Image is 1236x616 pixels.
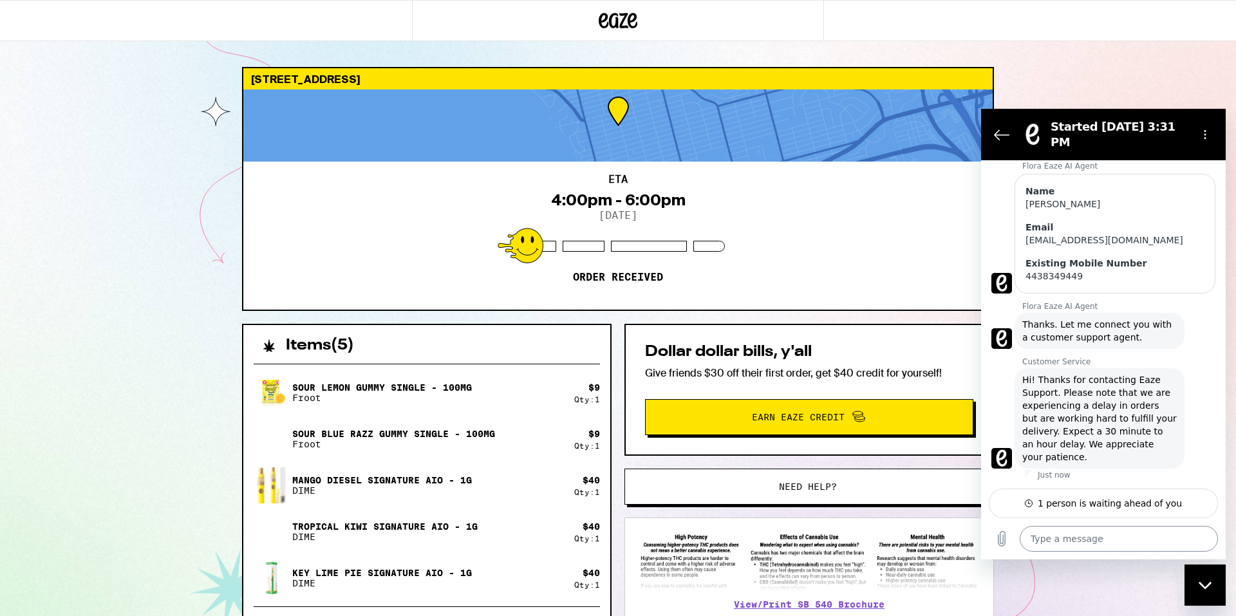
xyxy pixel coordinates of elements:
[624,469,991,505] button: Need help?
[599,209,637,221] p: [DATE]
[574,442,600,450] div: Qty: 1
[779,482,837,491] span: Need help?
[292,578,472,588] p: DIME
[292,568,472,578] p: Key Lime Pie Signature AIO - 1g
[583,521,600,532] div: $ 40
[254,453,290,518] img: Mango Diesel Signature AIO - 1g
[588,429,600,439] div: $ 9
[573,271,663,284] p: Order received
[734,599,885,610] a: View/Print SB 540 Brochure
[583,568,600,578] div: $ 40
[292,393,472,403] p: Froot
[292,475,472,485] p: Mango Diesel Signature AIO - 1g
[292,439,495,449] p: Froot
[292,532,478,542] p: DIME
[583,475,600,485] div: $ 40
[752,413,845,422] span: Earn Eaze Credit
[286,338,354,353] h2: Items ( 5 )
[608,174,628,185] h2: ETA
[645,344,973,360] h2: Dollar dollar bills, y'all
[645,399,973,435] button: Earn Eaze Credit
[981,109,1226,559] iframe: Messaging window
[638,531,980,591] img: SB 540 Brochure preview
[292,521,478,532] p: Tropical Kiwi Signature AIO - 1g
[645,366,973,380] p: Give friends $30 off their first order, get $40 credit for yourself!
[574,534,600,543] div: Qty: 1
[1184,565,1226,606] iframe: Button to launch messaging window, conversation in progress
[551,191,686,209] div: 4:00pm - 6:00pm
[292,382,472,393] p: Sour Lemon Gummy Single - 100mg
[292,429,495,439] p: Sour Blue Razz Gummy Single - 100mg
[574,581,600,589] div: Qty: 1
[254,421,290,457] img: Sour Blue Razz Gummy Single - 100mg
[574,488,600,496] div: Qty: 1
[254,560,290,596] img: Key Lime Pie Signature AIO - 1g
[292,485,472,496] p: DIME
[574,395,600,404] div: Qty: 1
[254,378,290,407] img: Sour Lemon Gummy Single - 100mg
[243,68,993,89] div: [STREET_ADDRESS]
[588,382,600,393] div: $ 9
[254,514,290,550] img: Tropical Kiwi Signature AIO - 1g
